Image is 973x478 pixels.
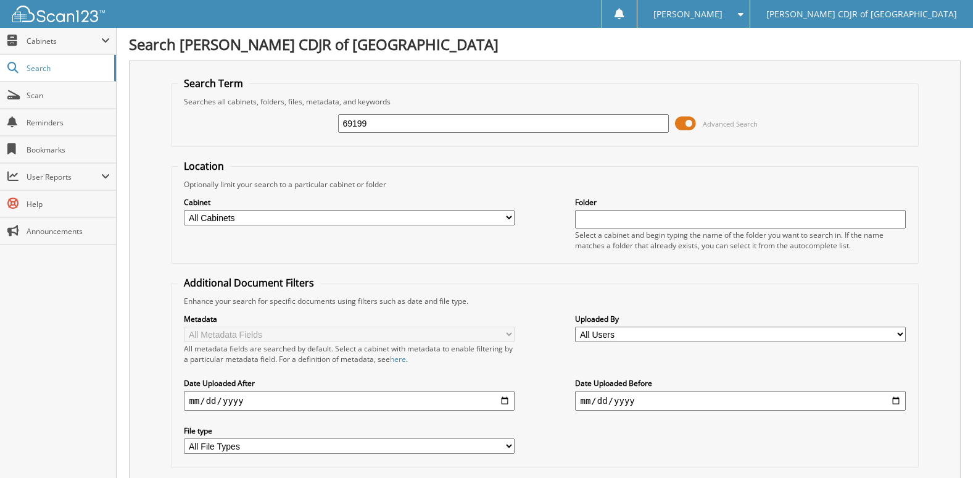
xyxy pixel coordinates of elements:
label: Date Uploaded After [184,378,514,388]
legend: Additional Document Filters [178,276,320,290]
label: Metadata [184,314,514,324]
label: Cabinet [184,197,514,208]
a: here [390,354,406,364]
span: [PERSON_NAME] CDJR of [GEOGRAPHIC_DATA] [766,10,957,18]
span: User Reports [27,172,101,182]
span: Help [27,199,110,209]
div: Optionally limit your search to a particular cabinet or folder [178,179,911,190]
span: Advanced Search [703,119,758,128]
span: Bookmarks [27,145,110,155]
span: Announcements [27,226,110,237]
label: Folder [575,197,905,208]
img: scan123-logo-white.svg [12,6,105,22]
input: end [575,391,905,411]
span: Cabinets [27,36,101,46]
label: Uploaded By [575,314,905,324]
iframe: Chat Widget [911,419,973,478]
span: [PERSON_NAME] [653,10,723,18]
div: Searches all cabinets, folders, files, metadata, and keywords [178,96,911,107]
legend: Location [178,159,230,173]
span: Reminders [27,117,110,128]
legend: Search Term [178,77,249,90]
input: start [184,391,514,411]
div: All metadata fields are searched by default. Select a cabinet with metadata to enable filtering b... [184,343,514,364]
label: Date Uploaded Before [575,378,905,388]
div: Enhance your search for specific documents using filters such as date and file type. [178,296,911,306]
label: File type [184,426,514,436]
div: Select a cabinet and begin typing the name of the folder you want to search in. If the name match... [575,230,905,251]
span: Search [27,63,108,73]
span: Scan [27,90,110,101]
h1: Search [PERSON_NAME] CDJR of [GEOGRAPHIC_DATA] [129,34,961,54]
